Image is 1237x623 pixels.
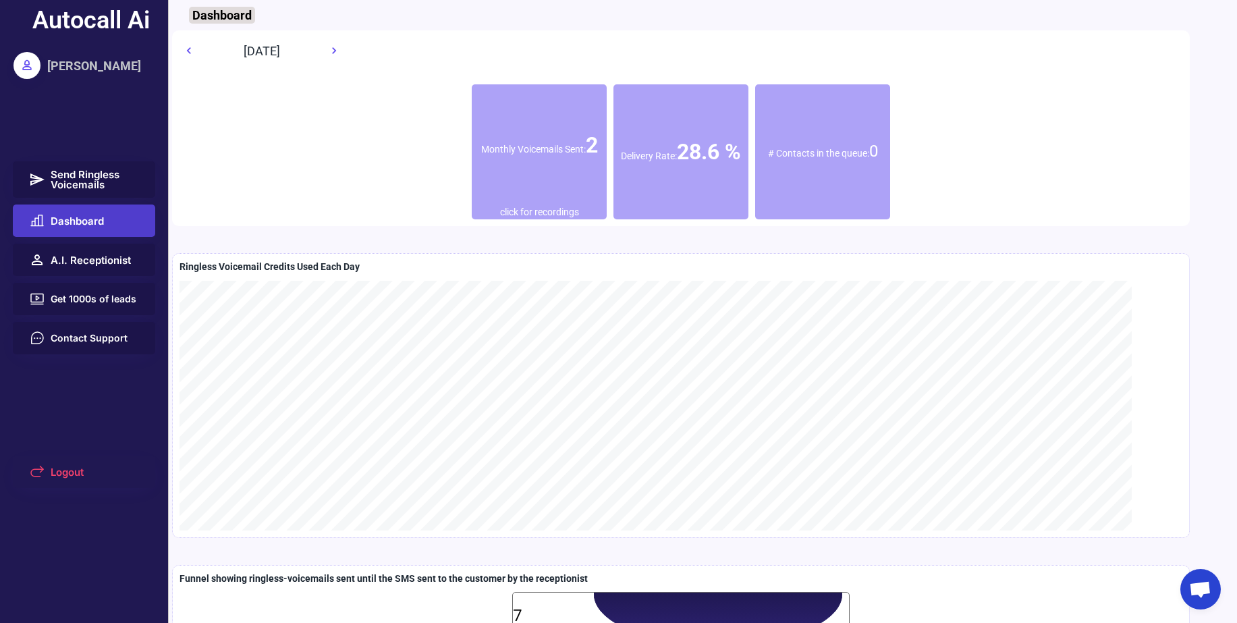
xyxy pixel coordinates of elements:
button: Get 1000s of leads [13,283,156,315]
span: A.I. Receptionist [51,255,131,265]
span: Send Ringless Voicemails [51,169,140,190]
div: Open chat [1180,569,1221,610]
span: Dashboard [51,216,104,226]
font: 2 [586,132,598,158]
button: A.I. Receptionist [13,244,156,276]
div: # Contacts in the queue: [755,140,890,163]
font: 0 [869,142,878,161]
div: Monthly Voicemails Sent: [472,130,607,161]
div: Contacts which are awaiting to be dialed (and no voicemail has been left) [755,91,890,213]
button: Logout [13,456,156,488]
font: 28.6 % [677,139,741,165]
div: Number of successfully delivered voicemails [472,84,607,206]
button: Contact Support [13,322,156,354]
div: A delivered ringless voicemail is 1 credit is if using a pre-recorded message OR 2 credits if usi... [180,572,588,586]
div: [DATE] [213,43,310,59]
div: % of contacts who received a ringless voicemail [613,84,748,219]
span: Contact Support [51,333,128,343]
div: Dashboard [189,7,255,24]
span: Logout [51,467,84,477]
div: Delivery Rate: [613,137,748,167]
div: click for recordings [500,206,579,219]
div: [PERSON_NAME] [47,57,141,74]
div: A delivered ringless voicemail is 1 credit is if using a pre-recorded message OR 2 credits if usi... [180,261,360,274]
button: Send Ringless Voicemails [13,161,156,198]
div: Autocall Ai [32,3,150,37]
span: Get 1000s of leads [51,294,136,304]
button: Dashboard [13,205,156,237]
div: 7 [513,609,853,621]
